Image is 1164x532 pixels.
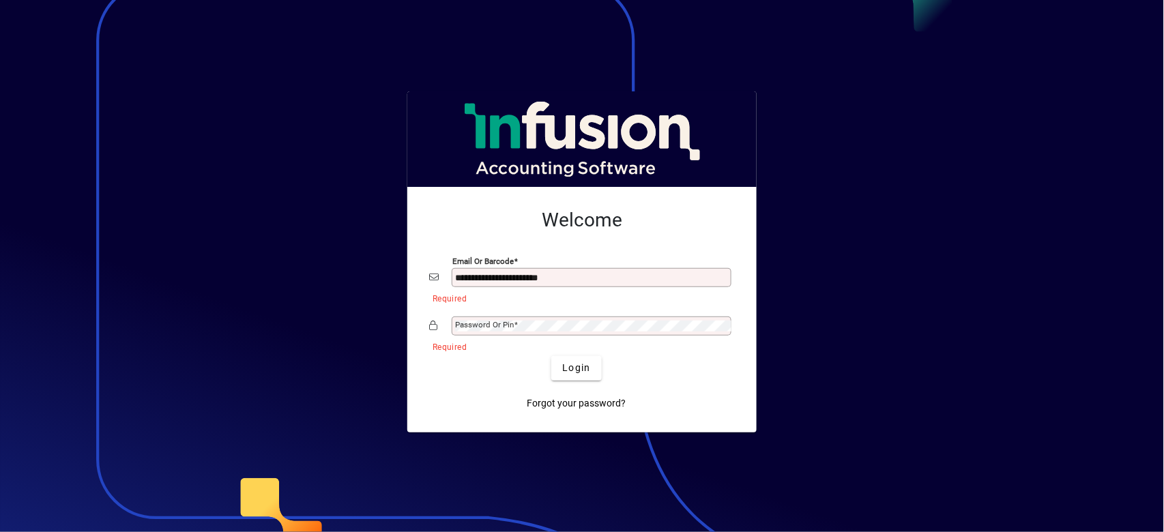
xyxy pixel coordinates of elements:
[522,391,632,416] a: Forgot your password?
[433,339,724,353] mat-error: Required
[455,320,514,329] mat-label: Password or Pin
[452,256,514,265] mat-label: Email or Barcode
[562,361,590,375] span: Login
[551,356,601,381] button: Login
[433,291,724,305] mat-error: Required
[527,396,626,411] span: Forgot your password?
[429,209,735,232] h2: Welcome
